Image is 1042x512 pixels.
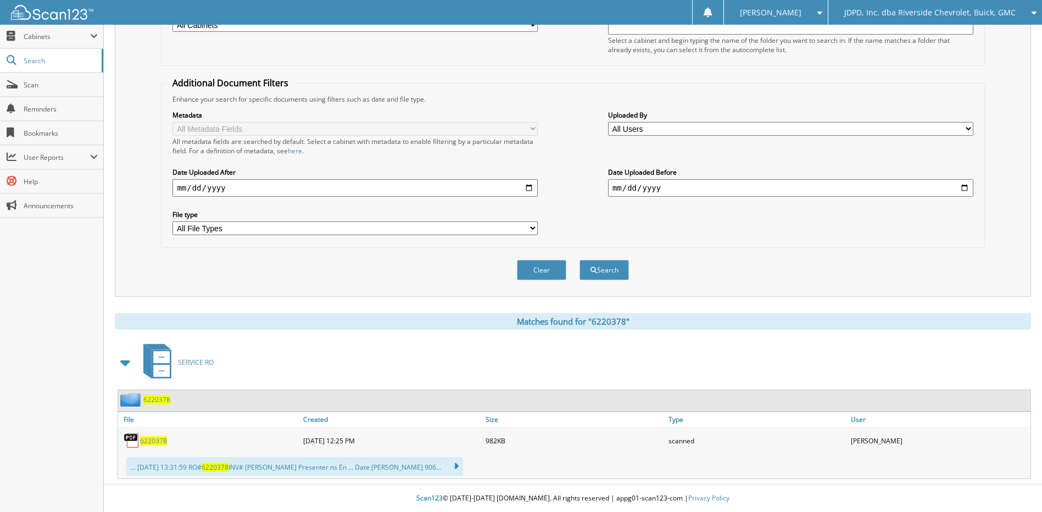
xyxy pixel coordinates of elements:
[848,412,1030,427] a: User
[608,168,973,177] label: Date Uploaded Before
[483,412,665,427] a: Size
[608,36,973,54] div: Select a cabinet and begin typing the name of the folder you want to search in. If the name match...
[24,129,98,138] span: Bookmarks
[688,493,729,503] a: Privacy Policy
[172,168,538,177] label: Date Uploaded After
[24,80,98,90] span: Scan
[740,9,801,16] span: [PERSON_NAME]
[300,430,483,452] div: [DATE] 12:25 PM
[987,459,1042,512] iframe: Chat Widget
[288,146,302,155] a: here
[172,210,538,219] label: File type
[579,260,629,280] button: Search
[137,341,214,384] a: SERVICE RO
[24,56,96,65] span: Search
[608,110,973,120] label: Uploaded By
[120,393,143,407] img: folder2.png
[172,179,538,197] input: start
[104,485,1042,512] div: © [DATE]-[DATE] [DOMAIN_NAME]. All rights reserved | appg01-scan123-com |
[143,395,170,404] a: 6220378
[416,493,443,503] span: Scan123
[126,457,463,476] div: ... [DATE] 13:31:59 RO# INV# [PERSON_NAME] Presenter ns En ... Date [PERSON_NAME] 906...
[167,94,978,104] div: Enhance your search for specific documents using filters such as date and file type.
[483,430,665,452] div: 982KB
[172,137,538,155] div: All metadata fields are searched by default. Select a cabinet with metadata to enable filtering b...
[517,260,566,280] button: Clear
[124,432,140,449] img: PDF.png
[24,32,90,41] span: Cabinets
[666,412,848,427] a: Type
[844,9,1016,16] span: JDPD, Inc. dba Riverside Chevrolet, Buick, GMC
[848,430,1030,452] div: [PERSON_NAME]
[115,313,1031,330] div: Matches found for "6220378"
[300,412,483,427] a: Created
[24,177,98,186] span: Help
[24,201,98,210] span: Announcements
[608,179,973,197] input: end
[11,5,93,20] img: scan123-logo-white.svg
[167,77,294,89] legend: Additional Document Filters
[666,430,848,452] div: scanned
[118,412,300,427] a: File
[140,436,167,446] a: 6220378
[24,104,98,114] span: Reminders
[178,358,214,367] span: SERVICE RO
[172,110,538,120] label: Metadata
[24,153,90,162] span: User Reports
[202,463,229,472] span: 6220378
